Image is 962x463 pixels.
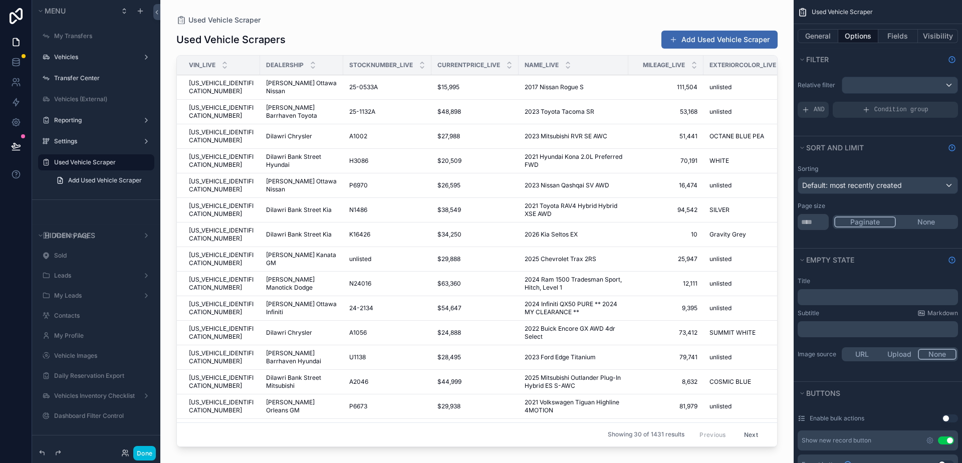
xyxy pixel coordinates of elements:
[54,116,134,124] label: Reporting
[45,7,66,15] span: Menu
[189,61,215,69] span: Vin_live
[798,386,952,400] button: Buttons
[54,232,134,240] label: Activity Log
[802,436,871,444] div: Show new record button
[608,431,684,439] span: Showing 30 of 1431 results
[896,216,956,227] button: None
[798,165,818,173] label: Sorting
[525,61,559,69] span: Name_live
[54,292,134,300] label: My Leads
[874,106,928,114] span: Condition group
[834,216,896,227] button: Paginate
[881,349,918,360] button: Upload
[806,143,864,152] span: Sort And Limit
[802,181,902,189] span: Default: most recently created
[918,29,958,43] button: Visibility
[843,349,881,360] button: URL
[806,389,840,397] span: Buttons
[54,32,148,40] label: My Transfers
[54,412,148,420] label: Dashboard Filter Control
[54,74,148,82] label: Transfer Center
[54,53,134,61] label: Vehicles
[54,137,134,145] label: Settings
[810,414,864,422] label: Enable bulk actions
[54,392,135,400] label: Vehicles Inventory Checklist
[948,56,956,64] svg: Show help information
[798,81,838,89] label: Relative filter
[50,172,154,188] a: Add Used Vehicle Scraper
[54,312,148,320] label: Contacts
[918,349,956,360] button: None
[798,309,819,317] label: Subtitle
[643,61,685,69] span: Mileage_live
[798,202,825,210] label: Page size
[36,4,114,18] button: Menu
[927,309,958,317] span: Markdown
[798,29,838,43] button: General
[54,372,148,380] label: Daily Reservation Export
[737,427,765,442] button: Next
[266,61,304,69] span: Dealership
[948,144,956,152] svg: Show help information
[54,352,148,360] label: Vehicle Images
[798,321,958,337] div: scrollable content
[806,55,829,64] span: Filter
[798,177,958,194] button: Default: most recently created
[54,158,148,166] label: Used Vehicle Scraper
[814,106,825,114] span: AND
[798,289,958,305] div: scrollable content
[349,61,413,69] span: StockNumber_live
[917,309,958,317] a: Markdown
[798,350,838,358] label: Image source
[798,253,944,267] button: Empty state
[709,61,776,69] span: ExteriorColor_live
[54,272,134,280] label: Leads
[437,61,500,69] span: CurrentPrice_live
[878,29,918,43] button: Fields
[54,95,148,103] label: Vehicles (External)
[54,252,148,260] label: Sold
[133,446,156,460] button: Done
[54,332,148,340] label: My Profile
[68,176,142,184] span: Add Used Vehicle Scraper
[948,256,956,264] svg: Show help information
[806,256,854,264] span: Empty state
[812,8,873,16] span: Used Vehicle Scraper
[798,53,944,67] button: Filter
[798,277,810,285] label: Title
[838,29,878,43] button: Options
[798,141,944,155] button: Sort And Limit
